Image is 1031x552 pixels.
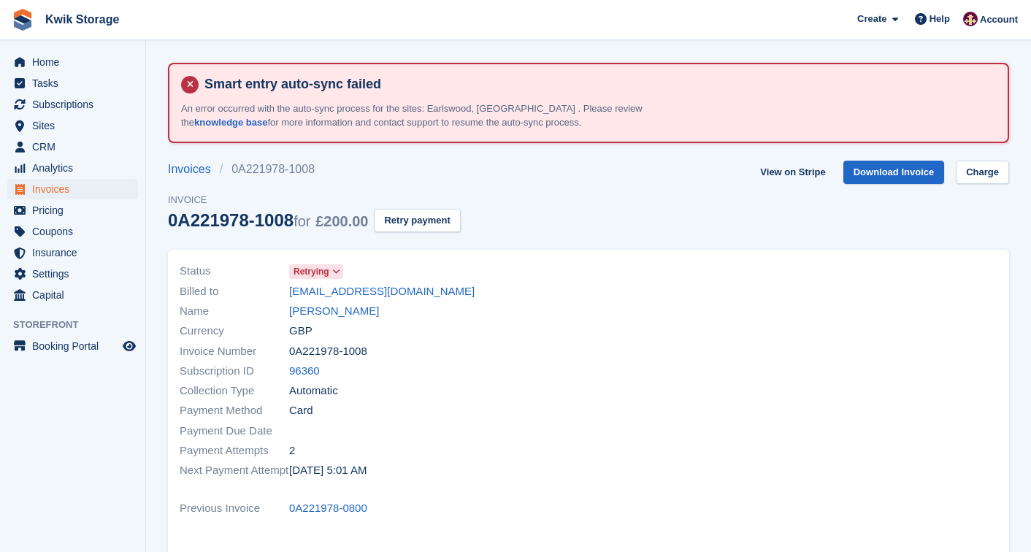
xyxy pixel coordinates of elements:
[7,52,138,72] a: menu
[199,76,996,93] h4: Smart entry auto-sync failed
[32,158,120,178] span: Analytics
[289,383,338,399] span: Automatic
[930,12,950,26] span: Help
[32,221,120,242] span: Coupons
[754,161,831,185] a: View on Stripe
[180,402,289,419] span: Payment Method
[7,336,138,356] a: menu
[7,285,138,305] a: menu
[180,303,289,320] span: Name
[289,283,475,300] a: [EMAIL_ADDRESS][DOMAIN_NAME]
[12,9,34,31] img: stora-icon-8386f47178a22dfd0bd8f6a31ec36ba5ce8667c1dd55bd0f319d3a0aa187defe.svg
[13,318,145,332] span: Storefront
[289,323,313,340] span: GBP
[7,158,138,178] a: menu
[32,336,120,356] span: Booking Portal
[294,265,329,278] span: Retrying
[180,363,289,380] span: Subscription ID
[32,73,120,93] span: Tasks
[289,303,379,320] a: [PERSON_NAME]
[7,94,138,115] a: menu
[7,221,138,242] a: menu
[168,161,461,178] nav: breadcrumbs
[7,242,138,263] a: menu
[294,213,310,229] span: for
[980,12,1018,27] span: Account
[289,263,343,280] a: Retrying
[181,101,692,130] p: An error occurred with the auto-sync process for the sites: Earlswood, [GEOGRAPHIC_DATA] . Please...
[289,363,320,380] a: 96360
[120,337,138,355] a: Preview store
[32,94,120,115] span: Subscriptions
[7,73,138,93] a: menu
[180,323,289,340] span: Currency
[374,209,460,233] button: Retry payment
[194,117,267,128] a: knowledge base
[32,285,120,305] span: Capital
[7,200,138,221] a: menu
[32,137,120,157] span: CRM
[180,442,289,459] span: Payment Attempts
[289,442,295,459] span: 2
[168,210,368,230] div: 0A221978-1008
[180,423,289,440] span: Payment Due Date
[32,52,120,72] span: Home
[843,161,945,185] a: Download Invoice
[32,115,120,136] span: Sites
[180,343,289,360] span: Invoice Number
[32,179,120,199] span: Invoices
[289,462,367,479] time: 2025-08-22 04:01:36 UTC
[32,264,120,284] span: Settings
[7,179,138,199] a: menu
[7,137,138,157] a: menu
[32,200,120,221] span: Pricing
[168,193,461,207] span: Invoice
[289,343,367,360] span: 0A221978-1008
[180,383,289,399] span: Collection Type
[180,500,289,517] span: Previous Invoice
[315,213,368,229] span: £200.00
[168,161,220,178] a: Invoices
[180,283,289,300] span: Billed to
[857,12,886,26] span: Create
[7,115,138,136] a: menu
[32,242,120,263] span: Insurance
[289,500,367,517] a: 0A221978-0800
[39,7,125,31] a: Kwik Storage
[963,12,978,26] img: ellie tragonette
[956,161,1009,185] a: Charge
[289,402,313,419] span: Card
[7,264,138,284] a: menu
[180,263,289,280] span: Status
[180,462,289,479] span: Next Payment Attempt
